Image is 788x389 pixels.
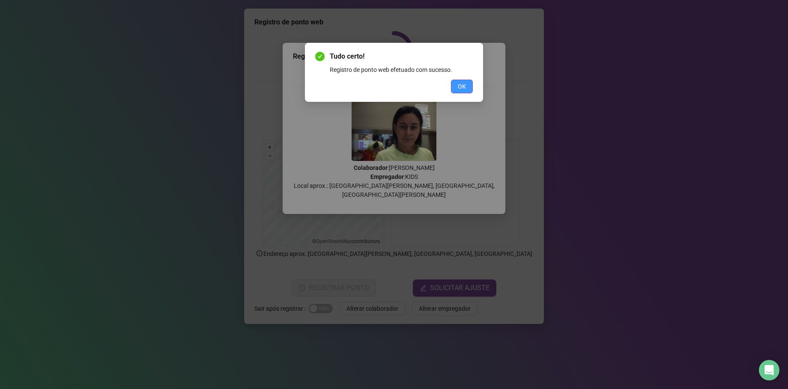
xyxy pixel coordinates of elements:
div: Registro de ponto web efetuado com sucesso. [330,65,473,74]
span: check-circle [315,52,325,61]
div: Open Intercom Messenger [759,360,779,380]
button: OK [451,80,473,93]
span: OK [458,82,466,91]
span: Tudo certo! [330,51,473,62]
